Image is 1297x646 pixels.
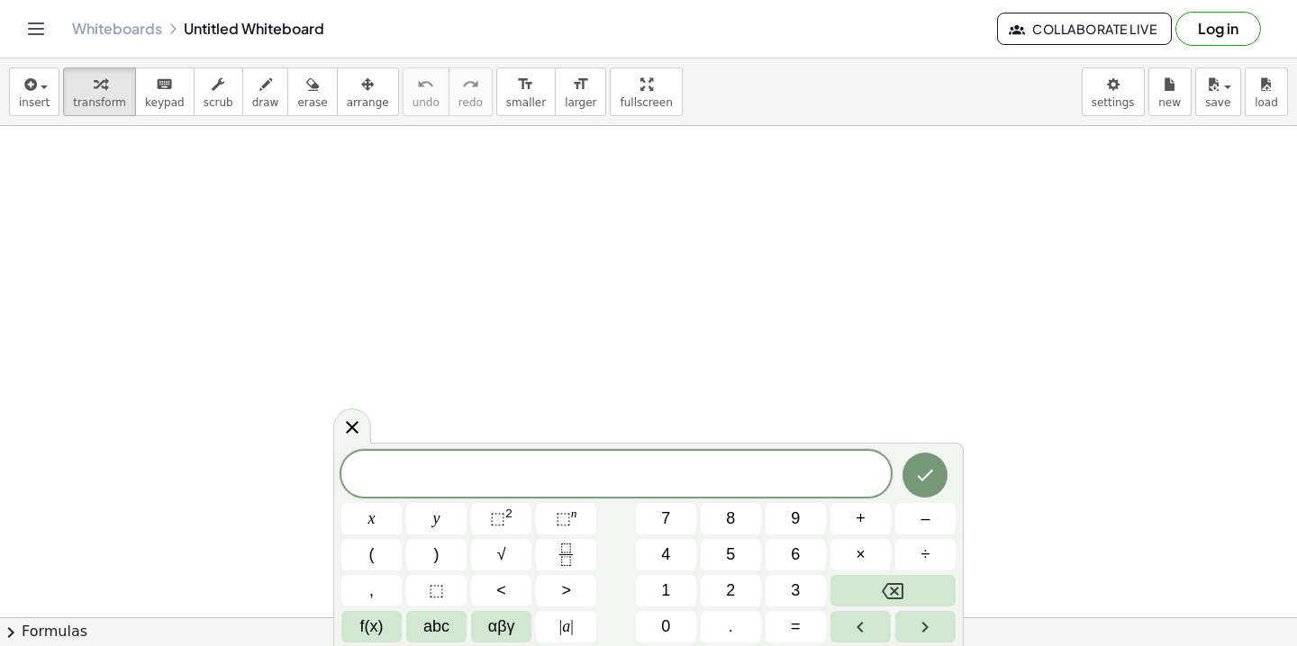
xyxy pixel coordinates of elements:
span: larger [565,96,596,109]
sup: n [571,507,577,520]
button: Left arrow [830,611,891,642]
span: transform [73,96,126,109]
button: ) [406,539,467,570]
span: y [433,507,440,531]
button: Less than [471,575,531,606]
span: | [559,617,563,635]
span: load [1255,96,1278,109]
span: redo [458,96,483,109]
button: 6 [766,539,826,570]
span: 4 [661,543,670,567]
span: 0 [661,615,670,639]
span: abc [423,615,449,639]
button: format_sizelarger [555,67,606,116]
i: keyboard [156,74,173,95]
button: 1 [636,575,696,606]
button: 2 [701,575,761,606]
button: redoredo [449,67,493,116]
button: , [341,575,402,606]
span: = [791,615,801,639]
span: < [496,579,506,603]
button: Placeholder [406,575,467,606]
button: Squared [471,503,531,534]
button: 5 [701,539,761,570]
button: y [406,503,467,534]
span: ÷ [921,543,930,567]
button: Right arrow [895,611,956,642]
span: 1 [661,579,670,603]
button: Done [902,453,948,498]
span: √ [497,543,506,567]
button: Toggle navigation [22,14,50,43]
span: 7 [661,507,670,531]
span: | [570,617,574,635]
button: draw [242,67,289,116]
span: – [921,507,930,531]
button: scrub [194,67,243,116]
span: Collaborate Live [1012,21,1156,37]
button: 8 [701,503,761,534]
span: new [1158,96,1181,109]
button: Minus [895,503,956,534]
button: 0 [636,611,696,642]
button: . [701,611,761,642]
span: smaller [506,96,546,109]
span: f(x) [360,615,384,639]
span: ) [434,543,440,567]
button: 3 [766,575,826,606]
button: Collaborate Live [997,13,1172,45]
button: new [1148,67,1192,116]
button: 7 [636,503,696,534]
button: format_sizesmaller [496,67,556,116]
button: arrange [337,67,399,116]
button: ( [341,539,402,570]
span: ( [369,543,375,567]
span: 3 [791,579,800,603]
a: Whiteboards [72,20,162,38]
span: save [1205,96,1230,109]
button: Greater than [536,575,596,606]
span: ⬚ [556,509,571,527]
span: scrub [204,96,233,109]
button: Divide [895,539,956,570]
span: settings [1092,96,1135,109]
button: 4 [636,539,696,570]
button: Fraction [536,539,596,570]
button: keyboardkeypad [135,67,195,116]
span: αβγ [488,615,515,639]
span: 8 [726,507,735,531]
span: × [856,543,866,567]
button: Greek alphabet [471,611,531,642]
span: insert [19,96,50,109]
span: 9 [791,507,800,531]
button: load [1245,67,1288,116]
button: insert [9,67,59,116]
i: format_size [572,74,589,95]
sup: 2 [505,507,512,520]
span: > [561,579,571,603]
button: x [341,503,402,534]
span: + [856,507,866,531]
button: Equals [766,611,826,642]
span: 6 [791,543,800,567]
button: Superscript [536,503,596,534]
span: 2 [726,579,735,603]
span: draw [252,96,279,109]
span: arrange [347,96,389,109]
button: settings [1082,67,1145,116]
button: save [1195,67,1241,116]
button: 9 [766,503,826,534]
button: Functions [341,611,402,642]
span: ⬚ [429,579,444,603]
span: . [729,615,733,639]
button: fullscreen [610,67,682,116]
span: , [369,579,374,603]
button: erase [287,67,337,116]
span: ⬚ [490,509,505,527]
button: Absolute value [536,611,596,642]
button: Log in [1175,12,1261,46]
span: x [368,507,376,531]
button: transform [63,67,136,116]
i: redo [462,74,479,95]
span: undo [413,96,440,109]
